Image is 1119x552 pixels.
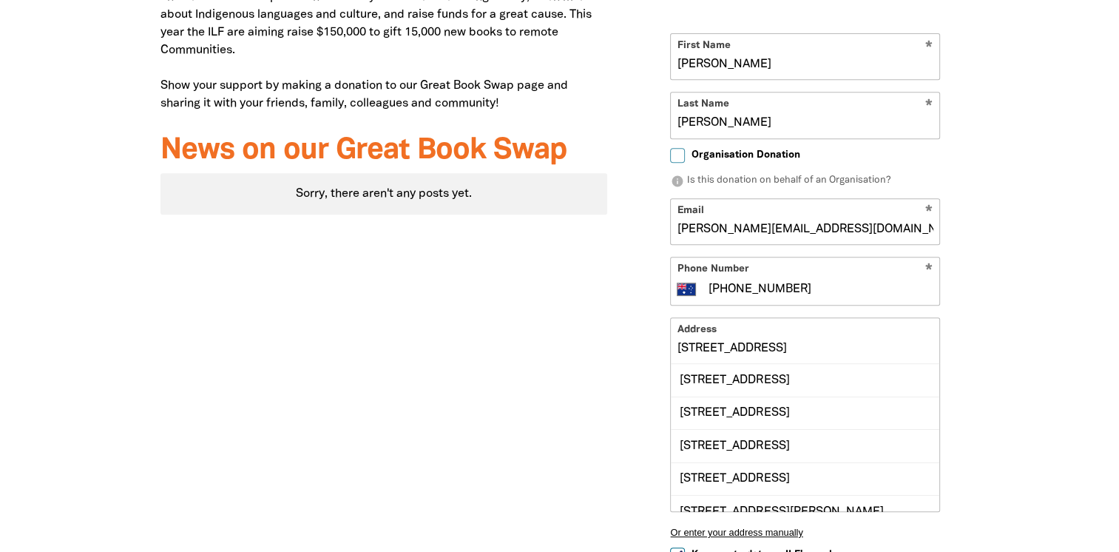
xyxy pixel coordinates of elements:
[671,462,939,495] div: [STREET_ADDRESS]
[671,364,939,396] div: [STREET_ADDRESS]
[925,263,933,277] i: Required
[691,148,799,162] span: Organisation Donation
[670,527,940,538] button: Or enter your address manually
[670,148,685,163] input: Organisation Donation
[670,175,683,188] i: info
[671,397,939,429] div: [STREET_ADDRESS]
[671,429,939,462] div: [STREET_ADDRESS]
[160,173,608,215] div: Paginated content
[160,173,608,215] div: Sorry, there aren't any posts yet.
[160,135,608,167] h3: News on our Great Book Swap
[670,174,940,189] p: Is this donation on behalf of an Organisation?
[671,495,939,528] div: [STREET_ADDRESS][PERSON_NAME]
